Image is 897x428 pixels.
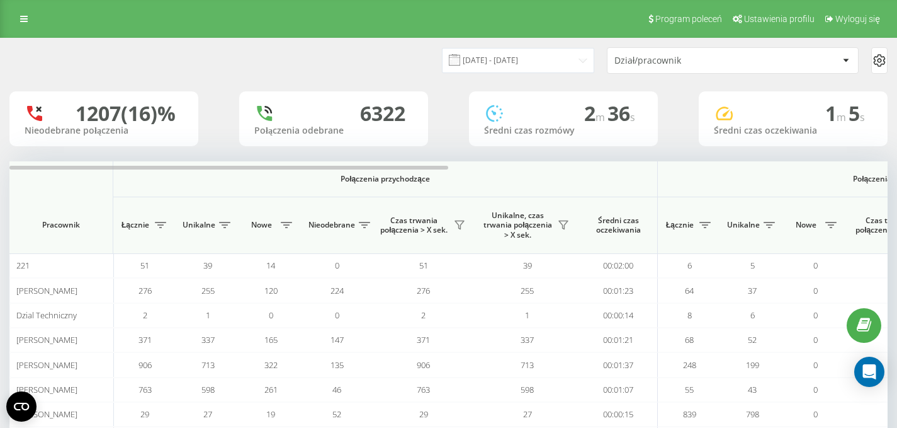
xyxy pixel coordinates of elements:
span: 0 [813,260,818,271]
span: 2 [584,100,607,127]
span: [PERSON_NAME] [16,408,77,420]
span: 52 [332,408,341,420]
div: Dział/pracownik [614,55,765,66]
span: 906 [138,359,152,371]
span: 64 [685,285,694,296]
div: Nieodebrane połączenia [25,125,183,136]
span: 1 [525,309,529,321]
td: 00:01:21 [579,328,658,352]
span: 2 [143,309,147,321]
span: 322 [264,359,278,371]
span: Unikalne, czas trwania połączenia > X sek. [482,211,554,240]
span: Pracownik [20,220,102,230]
span: 255 [521,285,534,296]
span: 147 [330,334,344,345]
span: Nowe [245,220,277,230]
span: 36 [607,100,635,127]
span: 0 [813,334,818,345]
span: 27 [203,408,212,420]
span: 839 [683,408,696,420]
span: 199 [746,359,759,371]
span: 8 [687,309,692,321]
td: 00:00:14 [579,303,658,328]
div: Połączenia odebrane [254,125,413,136]
span: 2 [421,309,426,321]
td: 00:00:15 [579,402,658,427]
span: Unikalne [727,220,760,230]
span: 0 [813,359,818,371]
span: 46 [332,384,341,395]
span: 165 [264,334,278,345]
span: 0 [813,309,818,321]
td: 00:01:07 [579,378,658,402]
span: 6 [687,260,692,271]
span: Czas trwania połączenia > X sek. [378,216,450,235]
span: 29 [419,408,428,420]
span: 52 [748,334,757,345]
span: [PERSON_NAME] [16,285,77,296]
span: 221 [16,260,30,271]
span: 5 [849,100,865,127]
span: 0 [335,260,339,271]
span: 0 [813,384,818,395]
span: 598 [201,384,215,395]
span: 39 [523,260,532,271]
span: 55 [685,384,694,395]
span: 1 [206,309,210,321]
span: Unikalne [183,220,215,230]
span: [PERSON_NAME] [16,384,77,395]
span: 5 [750,260,755,271]
span: m [595,110,607,124]
span: 6 [750,309,755,321]
span: 906 [417,359,430,371]
div: 6322 [360,101,405,125]
span: 43 [748,384,757,395]
span: Łącznie [120,220,151,230]
span: 1 [825,100,849,127]
td: 00:01:37 [579,352,658,377]
span: Średni czas oczekiwania [589,216,648,235]
span: 261 [264,384,278,395]
span: 0 [269,309,273,321]
span: 224 [330,285,344,296]
span: 37 [748,285,757,296]
span: 371 [138,334,152,345]
span: 19 [266,408,275,420]
span: s [860,110,865,124]
span: 14 [266,260,275,271]
span: 0 [813,408,818,420]
span: Łącznie [664,220,696,230]
span: 248 [683,359,696,371]
div: Średni czas oczekiwania [714,125,872,136]
span: Wyloguj się [835,14,880,24]
span: 713 [521,359,534,371]
span: 276 [138,285,152,296]
span: 255 [201,285,215,296]
span: Połączenia przychodzące [146,174,624,184]
span: 798 [746,408,759,420]
span: s [630,110,635,124]
span: 598 [521,384,534,395]
span: 713 [201,359,215,371]
span: [PERSON_NAME] [16,334,77,345]
span: 51 [419,260,428,271]
span: 0 [335,309,339,321]
span: Nieodebrane [308,220,355,230]
span: Nowe [790,220,821,230]
span: 27 [523,408,532,420]
span: 276 [417,285,430,296]
td: 00:02:00 [579,253,658,278]
span: [PERSON_NAME] [16,359,77,371]
span: m [837,110,849,124]
span: 135 [330,359,344,371]
span: 29 [140,408,149,420]
span: 68 [685,334,694,345]
span: 337 [521,334,534,345]
span: Dzial Techniczny [16,309,77,321]
span: 51 [140,260,149,271]
td: 00:01:23 [579,278,658,303]
div: 1207 (16)% [76,101,176,125]
span: 763 [138,384,152,395]
span: 120 [264,285,278,296]
span: 39 [203,260,212,271]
